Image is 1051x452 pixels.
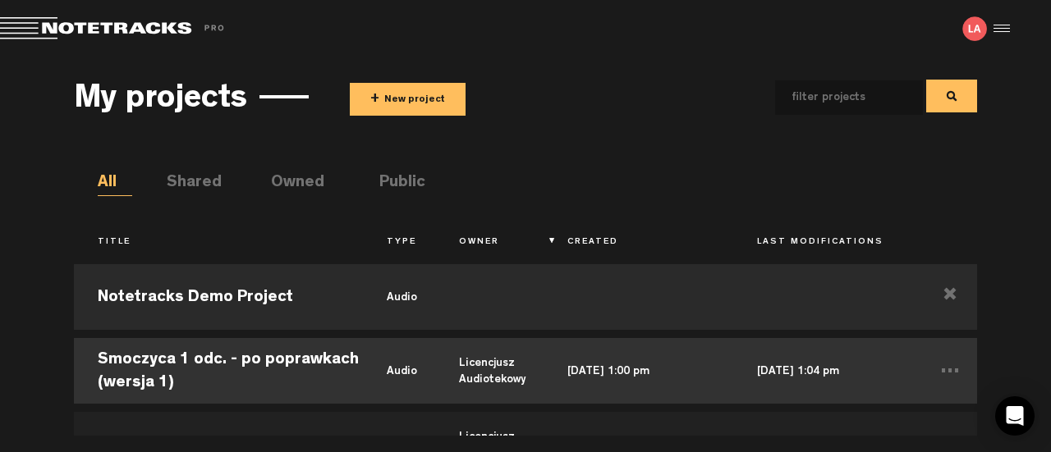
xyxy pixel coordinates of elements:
[544,334,733,408] td: [DATE] 1:00 pm
[98,171,132,196] li: All
[435,334,544,408] td: Licencjusz Audiotekowy
[271,171,305,196] li: Owned
[379,171,414,196] li: Public
[350,83,466,116] button: +New project
[435,229,544,257] th: Owner
[962,16,987,41] img: letters
[74,334,363,408] td: Smoczyca 1 odc. - po poprawkach (wersja 1)
[74,260,363,334] td: Notetracks Demo Project
[363,334,435,408] td: audio
[167,171,201,196] li: Shared
[733,229,923,257] th: Last Modifications
[995,396,1035,436] div: Open Intercom Messenger
[370,90,379,109] span: +
[775,80,897,115] input: filter projects
[363,260,435,334] td: audio
[733,334,923,408] td: [DATE] 1:04 pm
[363,229,435,257] th: Type
[923,334,977,408] td: ...
[544,229,733,257] th: Created
[74,229,363,257] th: Title
[74,83,247,119] h3: My projects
